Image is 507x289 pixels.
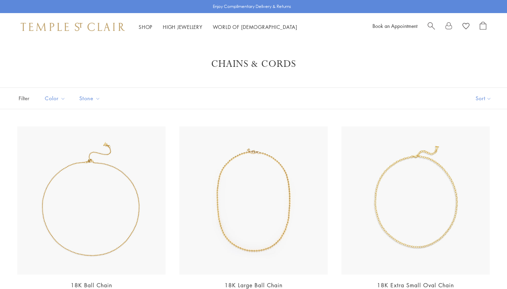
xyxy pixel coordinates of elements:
a: ShopShop [139,23,152,30]
img: N88817-3MBC16EX [179,126,328,275]
a: Book an Appointment [372,22,417,29]
img: Temple St. Clair [21,23,125,31]
a: High JewelleryHigh Jewellery [163,23,202,30]
button: Stone [74,91,106,106]
a: 18K Extra Small Oval Chain [377,281,454,289]
a: Open Shopping Bag [480,22,486,32]
p: Enjoy Complimentary Delivery & Returns [213,3,291,10]
a: View Wishlist [463,22,469,32]
iframe: Gorgias live chat messenger [473,257,500,282]
nav: Main navigation [139,23,297,31]
h1: Chains & Cords [28,58,479,70]
button: Show sort by [460,88,507,109]
a: 18K Ball Chain [71,281,112,289]
img: N88863-XSOV18 [341,126,490,275]
a: Search [428,22,435,32]
span: Color [41,94,71,103]
button: Color [40,91,71,106]
img: N88805-BC16EXT [17,126,166,275]
span: Stone [76,94,106,103]
a: World of [DEMOGRAPHIC_DATA]World of [DEMOGRAPHIC_DATA] [213,23,297,30]
a: 18K Large Ball Chain [225,281,282,289]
